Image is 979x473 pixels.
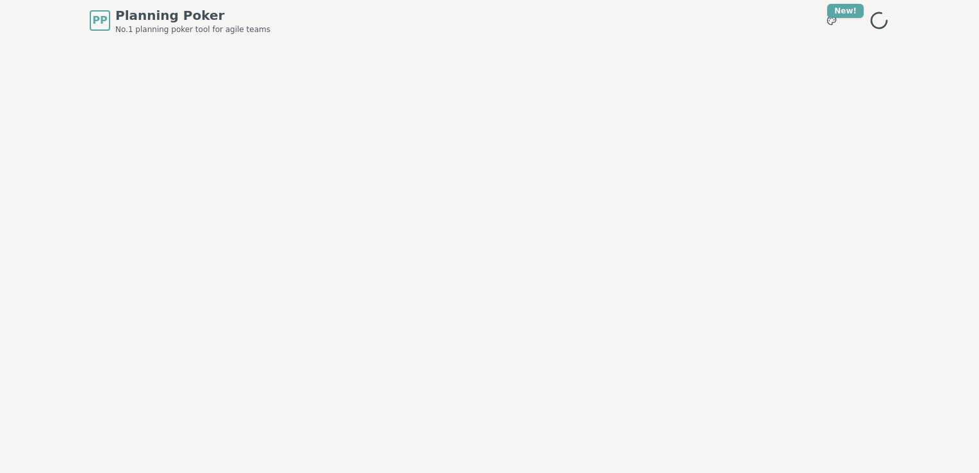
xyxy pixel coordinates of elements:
span: PP [92,13,107,28]
a: PPPlanning PokerNo.1 planning poker tool for agile teams [90,6,270,35]
span: No.1 planning poker tool for agile teams [115,24,270,35]
button: New! [820,9,843,32]
span: Planning Poker [115,6,270,24]
div: New! [827,4,864,18]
